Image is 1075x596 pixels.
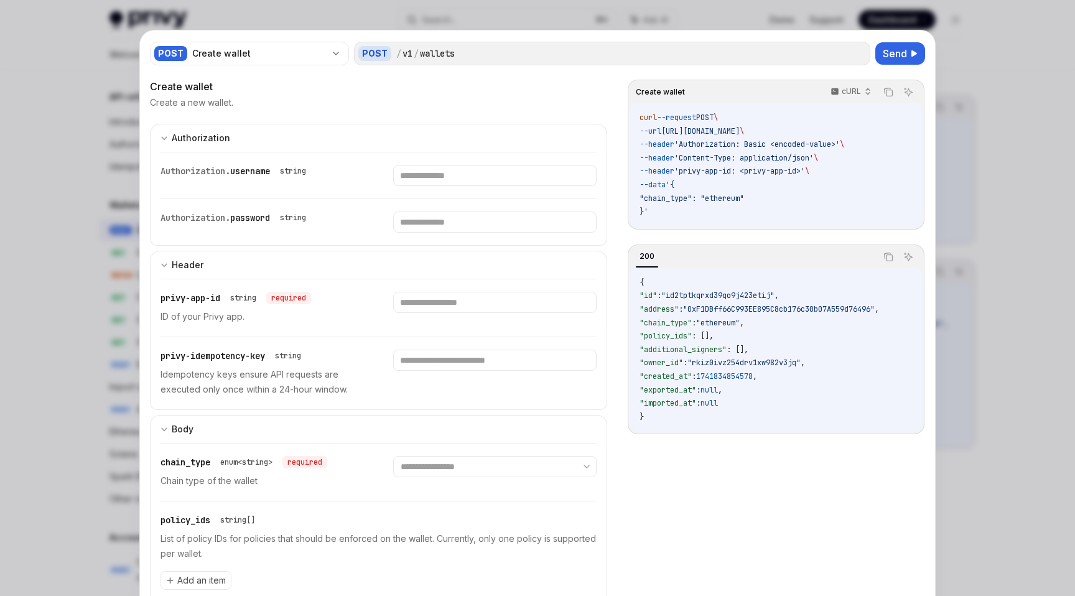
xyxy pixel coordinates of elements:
div: required [266,292,311,304]
span: \ [714,113,718,123]
button: Ask AI [900,84,916,100]
span: "id2tptkqrxd39qo9j423etij" [661,291,775,300]
div: string [280,166,306,176]
span: null [700,398,718,408]
span: , [740,318,744,328]
span: , [753,371,757,381]
span: "imported_at" [640,398,696,408]
span: "owner_id" [640,358,683,368]
div: wallets [420,47,455,60]
div: string [280,213,306,223]
div: privy-app-id [161,292,311,304]
span: privy-idempotency-key [161,350,265,361]
div: Header [172,258,203,272]
div: required [282,456,327,468]
span: , [775,291,779,300]
span: username [230,165,270,177]
button: expand input section [150,251,607,279]
span: \ [740,126,744,136]
button: POSTCreate wallet [150,40,349,67]
span: { [640,277,644,287]
span: "address" [640,304,679,314]
span: Create wallet [636,87,685,97]
span: : [696,398,700,408]
div: string [275,351,301,361]
span: Send [883,46,907,61]
span: "0xF1DBff66C993EE895C8cb176c30b07A559d76496" [683,304,875,314]
span: "exported_at" [640,385,696,395]
p: ID of your Privy app. [161,309,363,324]
span: "chain_type": "ethereum" [640,193,744,203]
span: "ethereum" [696,318,740,328]
div: enum<string> [220,457,272,467]
span: : [692,371,696,381]
span: : [683,358,687,368]
span: --header [640,139,674,149]
p: List of policy IDs for policies that should be enforced on the wallet. Currently, only one policy... [161,531,597,561]
span: "additional_signers" [640,345,727,355]
span: --data [640,180,666,190]
div: policy_ids [161,514,260,526]
div: / [396,47,401,60]
div: Create wallet [150,79,607,94]
span: }' [640,207,648,217]
p: Chain type of the wallet [161,473,363,488]
div: Body [172,422,193,437]
div: 200 [636,249,658,264]
p: cURL [842,86,861,96]
span: '{ [666,180,674,190]
span: password [230,212,270,223]
div: v1 [403,47,412,60]
button: expand input section [150,415,607,443]
div: POST [358,46,391,61]
span: Authorization. [161,165,230,177]
div: string [230,293,256,303]
div: POST [154,46,187,61]
span: curl [640,113,657,123]
span: privy-app-id [161,292,220,304]
button: Copy the contents from the code block [880,249,896,265]
span: --url [640,126,661,136]
button: Send [875,42,925,65]
span: --request [657,113,696,123]
span: "id" [640,291,657,300]
button: expand input section [150,124,607,152]
span: Add an item [177,574,226,587]
span: 'Authorization: Basic <encoded-value>' [674,139,840,149]
p: Create a new wallet. [150,96,233,109]
span: \ [814,153,818,163]
span: : [657,291,661,300]
span: [URL][DOMAIN_NAME] [661,126,740,136]
span: \ [805,166,809,176]
div: Authorization.username [161,165,311,177]
div: chain_type [161,456,327,468]
div: Create wallet [192,47,326,60]
div: string[] [220,515,255,525]
button: Ask AI [900,249,916,265]
span: } [640,412,644,422]
p: Idempotency keys ensure API requests are executed only once within a 24-hour window. [161,367,363,397]
span: "rkiz0ivz254drv1xw982v3jq" [687,358,801,368]
div: Authorization.password [161,212,311,224]
span: --header [640,166,674,176]
div: Authorization [172,131,230,146]
span: : [], [692,331,714,341]
span: Authorization. [161,212,230,223]
span: : [679,304,683,314]
span: --header [640,153,674,163]
span: null [700,385,718,395]
div: / [414,47,419,60]
span: 'privy-app-id: <privy-app-id>' [674,166,805,176]
div: privy-idempotency-key [161,350,306,362]
button: Copy the contents from the code block [880,84,896,100]
span: 'Content-Type: application/json' [674,153,814,163]
span: chain_type [161,457,210,468]
span: : [696,385,700,395]
span: \ [840,139,844,149]
span: policy_ids [161,515,210,526]
span: , [718,385,722,395]
button: Add an item [161,571,231,590]
span: , [801,358,805,368]
span: "policy_ids" [640,331,692,341]
button: cURL [824,81,877,103]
